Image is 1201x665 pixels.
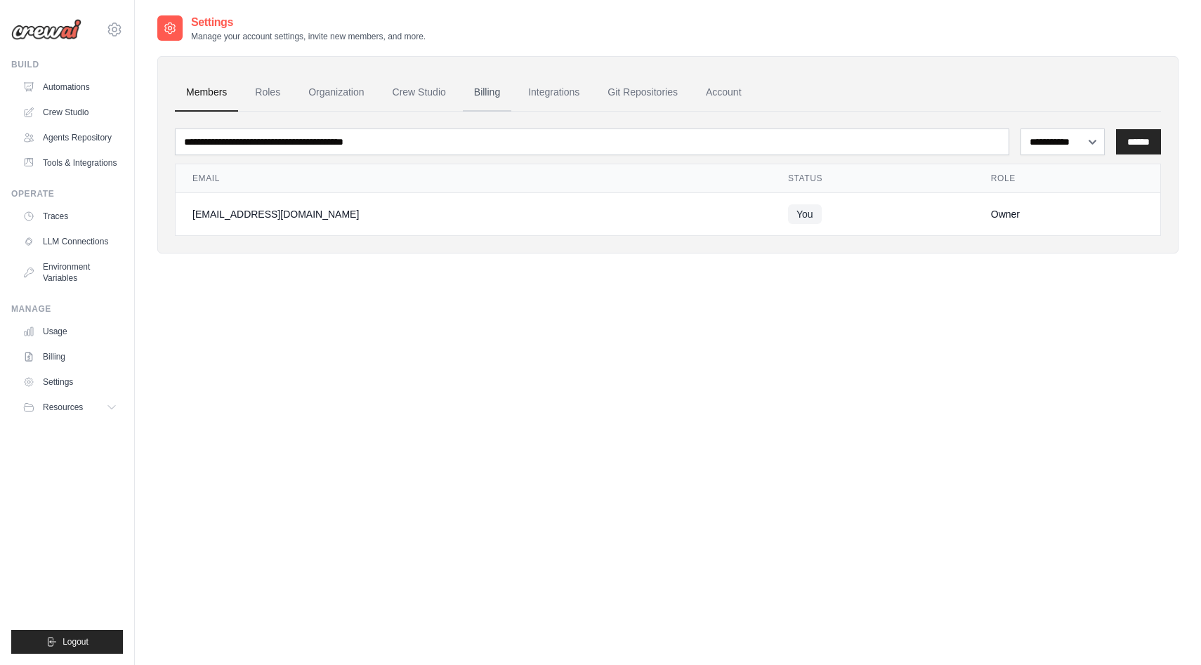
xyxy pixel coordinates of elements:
[695,74,753,112] a: Account
[17,152,123,174] a: Tools & Integrations
[43,402,83,413] span: Resources
[11,19,81,40] img: Logo
[381,74,457,112] a: Crew Studio
[17,396,123,419] button: Resources
[596,74,689,112] a: Git Repositories
[17,371,123,393] a: Settings
[17,320,123,343] a: Usage
[17,101,123,124] a: Crew Studio
[17,230,123,253] a: LLM Connections
[63,636,88,647] span: Logout
[11,59,123,70] div: Build
[991,207,1143,221] div: Owner
[191,31,426,42] p: Manage your account settings, invite new members, and more.
[297,74,375,112] a: Organization
[11,303,123,315] div: Manage
[17,76,123,98] a: Automations
[11,630,123,654] button: Logout
[771,164,974,193] th: Status
[191,14,426,31] h2: Settings
[17,205,123,228] a: Traces
[17,126,123,149] a: Agents Repository
[17,345,123,368] a: Billing
[192,207,754,221] div: [EMAIL_ADDRESS][DOMAIN_NAME]
[788,204,822,224] span: You
[17,256,123,289] a: Environment Variables
[974,164,1160,193] th: Role
[244,74,291,112] a: Roles
[176,164,771,193] th: Email
[175,74,238,112] a: Members
[463,74,511,112] a: Billing
[11,188,123,199] div: Operate
[517,74,591,112] a: Integrations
